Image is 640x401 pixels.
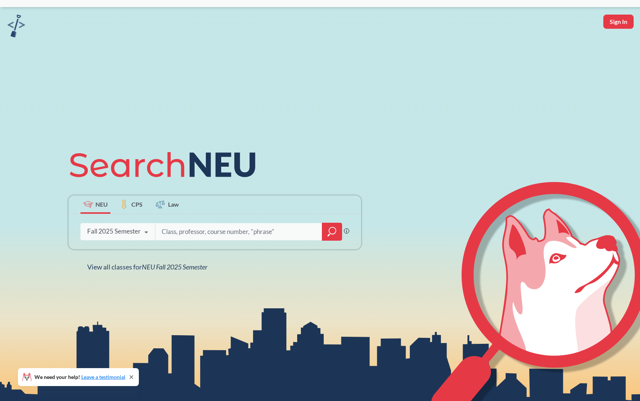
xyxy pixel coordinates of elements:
span: Law [168,200,179,209]
div: Fall 2025 Semester [87,227,141,235]
div: magnifying glass [322,223,342,241]
img: sandbox logo [7,15,25,37]
a: sandbox logo [7,15,25,40]
a: Leave a testimonial [81,374,125,380]
span: NEU Fall 2025 Semester [142,263,207,271]
svg: magnifying glass [327,226,336,237]
button: Sign In [603,15,634,29]
span: We need your help! [34,374,125,380]
span: CPS [131,200,143,209]
span: View all classes for [87,263,207,271]
span: NEU [95,200,108,209]
input: Class, professor, course number, "phrase" [161,224,317,240]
